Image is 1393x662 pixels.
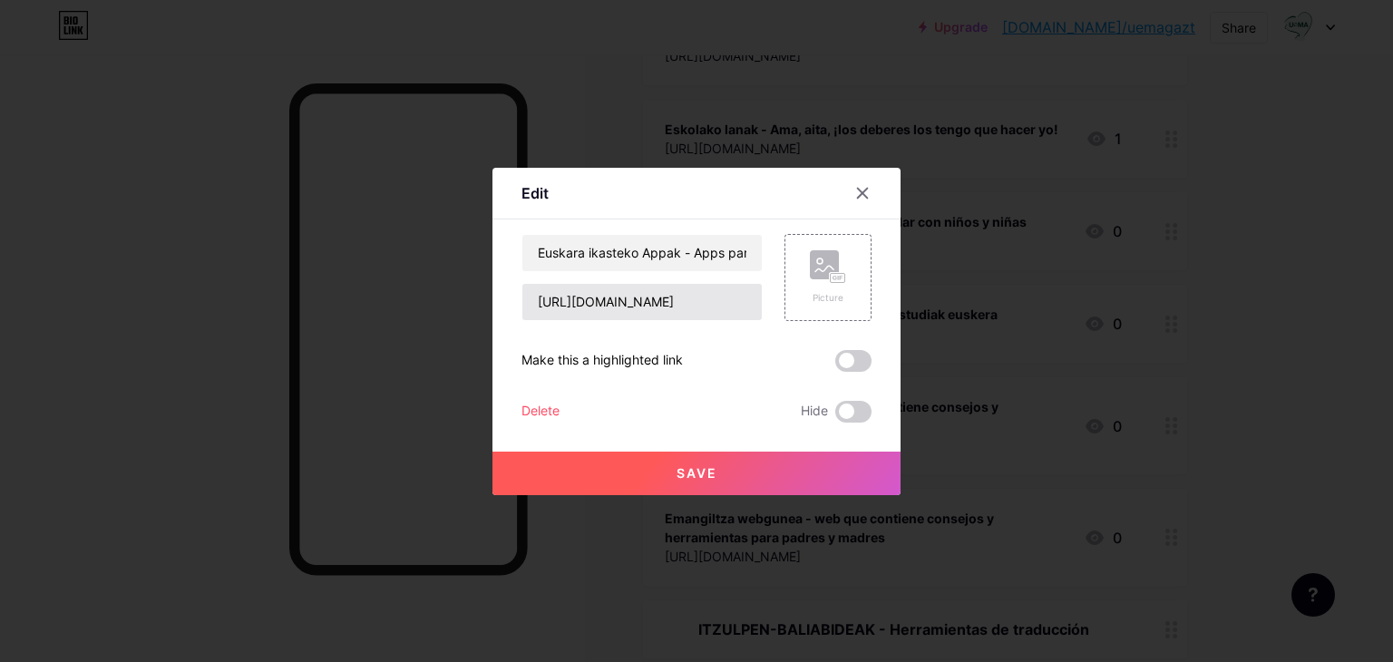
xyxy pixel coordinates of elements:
div: Picture [810,291,846,305]
span: Hide [801,401,828,423]
button: Save [492,452,901,495]
input: URL [522,284,762,320]
div: Make this a highlighted link [521,350,683,372]
div: Edit [521,182,549,204]
div: Delete [521,401,560,423]
input: Title [522,235,762,271]
span: Save [677,465,717,481]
